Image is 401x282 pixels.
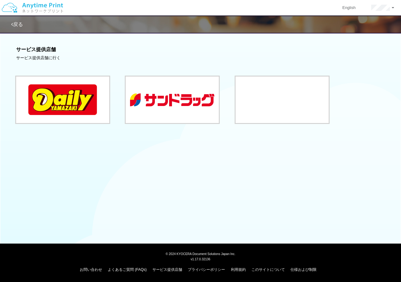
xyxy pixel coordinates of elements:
h3: サービス提供店舗 [16,47,385,52]
a: よくあるご質問 (FAQs) [108,267,146,272]
a: 利用規約 [231,267,246,272]
span: © 2024 KYOCERA Document Solutions Japan Inc. [166,252,236,256]
a: プライバシーポリシー [188,267,225,272]
a: 仕様および制限 [291,267,317,272]
a: お問い合わせ [80,267,102,272]
div: サービス提供店舗に行く [16,55,385,61]
a: このサイトについて [251,267,285,272]
a: サービス提供店舗 [152,267,182,272]
span: v1.17.0.32136 [191,257,210,261]
a: 戻る [11,22,23,27]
